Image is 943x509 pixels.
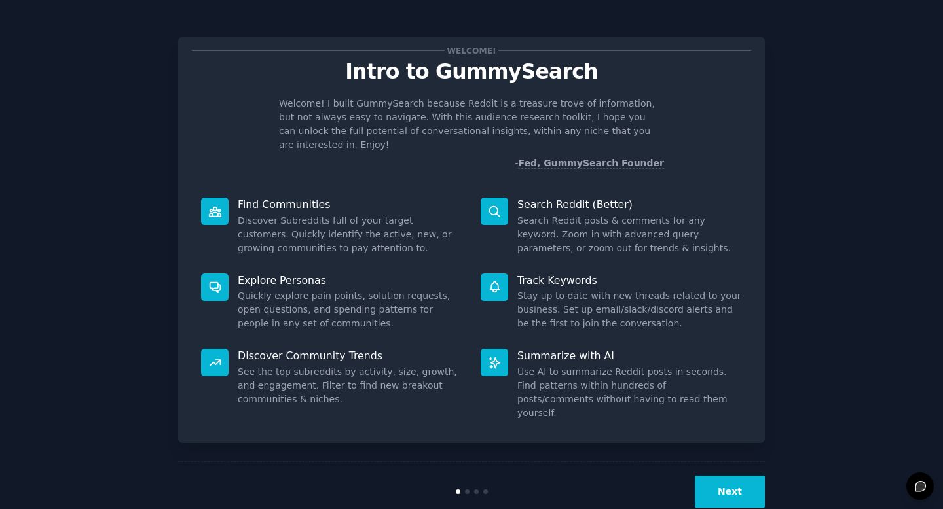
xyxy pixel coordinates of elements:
[238,214,462,255] dd: Discover Subreddits full of your target customers. Quickly identify the active, new, or growing c...
[238,349,462,362] p: Discover Community Trends
[445,44,498,58] span: Welcome!
[517,273,742,287] p: Track Keywords
[517,214,742,255] dd: Search Reddit posts & comments for any keyword. Zoom in with advanced query parameters, or zoom o...
[279,97,664,152] p: Welcome! I built GummySearch because Reddit is a treasure trove of information, but not always ea...
[695,476,765,508] button: Next
[192,60,751,83] p: Intro to GummySearch
[517,349,742,362] p: Summarize with AI
[238,198,462,211] p: Find Communities
[238,289,462,330] dd: Quickly explore pain points, solution requests, open questions, and spending patterns for people ...
[517,365,742,420] dd: Use AI to summarize Reddit posts in seconds. Find patterns within hundreds of posts/comments with...
[517,289,742,330] dd: Stay up to date with new threads related to your business. Set up email/slack/discord alerts and ...
[518,158,664,169] a: Fed, GummySearch Founder
[238,273,462,287] p: Explore Personas
[238,365,462,406] dd: See the top subreddits by activity, size, growth, and engagement. Filter to find new breakout com...
[515,156,664,170] div: -
[517,198,742,211] p: Search Reddit (Better)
